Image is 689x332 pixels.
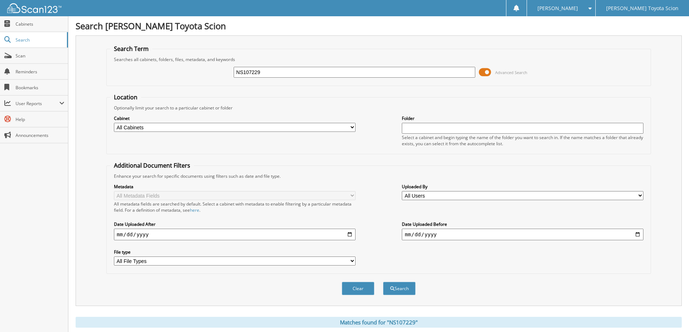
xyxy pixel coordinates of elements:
[114,115,356,121] label: Cabinet
[7,3,61,13] img: scan123-logo-white.svg
[537,6,578,10] span: [PERSON_NAME]
[16,21,64,27] span: Cabinets
[110,45,152,53] legend: Search Term
[110,173,647,179] div: Enhance your search for specific documents using filters such as date and file type.
[342,282,374,295] button: Clear
[110,161,194,169] legend: Additional Document Filters
[114,221,356,227] label: Date Uploaded After
[402,229,643,240] input: end
[606,6,679,10] span: [PERSON_NAME] Toyota Scion
[16,37,63,43] span: Search
[16,132,64,138] span: Announcements
[16,53,64,59] span: Scan
[16,100,59,107] span: User Reports
[110,93,141,101] legend: Location
[402,221,643,227] label: Date Uploaded Before
[402,134,643,147] div: Select a cabinet and begin typing the name of the folder you want to search in. If the name match...
[16,85,64,91] span: Bookmarks
[402,115,643,121] label: Folder
[114,201,356,213] div: All metadata fields are searched by default. Select a cabinet with metadata to enable filtering b...
[110,105,647,111] div: Optionally limit your search to a particular cabinet or folder
[495,70,527,75] span: Advanced Search
[76,20,682,32] h1: Search [PERSON_NAME] Toyota Scion
[402,184,643,190] label: Uploaded By
[76,317,682,328] div: Matches found for "NS107229"
[383,282,416,295] button: Search
[110,56,647,62] div: Searches all cabinets, folders, files, metadata, and keywords
[190,207,199,213] a: here
[114,229,356,240] input: start
[16,116,64,122] span: Help
[16,69,64,75] span: Reminders
[114,184,356,190] label: Metadata
[114,249,356,255] label: File type
[653,297,689,332] iframe: Chat Widget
